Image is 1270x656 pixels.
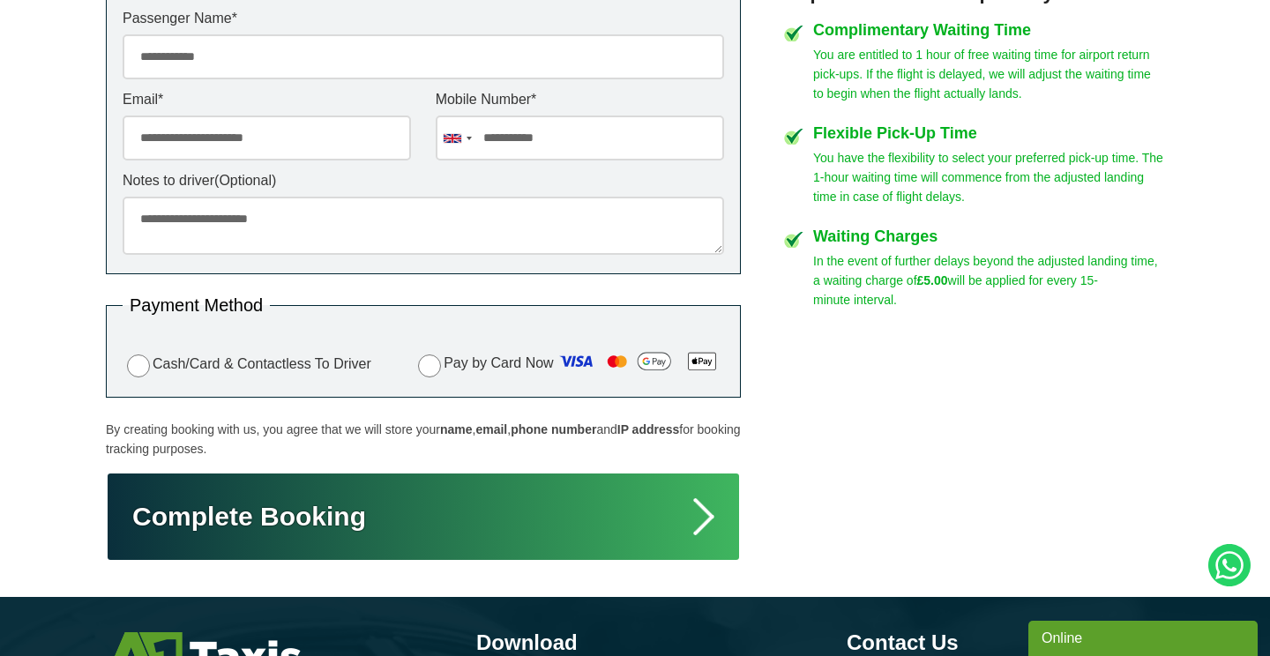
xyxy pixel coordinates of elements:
h4: Waiting Charges [813,228,1164,244]
strong: phone number [511,422,596,436]
input: Pay by Card Now [418,354,441,377]
div: United Kingdom: +44 [437,116,477,160]
label: Cash/Card & Contactless To Driver [123,352,371,377]
h4: Flexible Pick-Up Time [813,125,1164,141]
strong: email [475,422,507,436]
label: Email [123,93,411,107]
h3: Download [476,632,794,653]
h4: Complimentary Waiting Time [813,22,1164,38]
span: (Optional) [214,173,276,188]
strong: IP address [617,422,680,436]
strong: £5.00 [917,273,948,287]
iframe: chat widget [1028,617,1261,656]
p: You are entitled to 1 hour of free waiting time for airport return pick-ups. If the flight is del... [813,45,1164,103]
h3: Contact Us [847,632,1164,653]
label: Pay by Card Now [414,347,724,381]
p: In the event of further delays beyond the adjusted landing time, a waiting charge of will be appl... [813,251,1164,309]
p: You have the flexibility to select your preferred pick-up time. The 1-hour waiting time will comm... [813,148,1164,206]
input: Cash/Card & Contactless To Driver [127,354,150,377]
label: Mobile Number [436,93,724,107]
strong: name [440,422,473,436]
p: By creating booking with us, you agree that we will store your , , and for booking tracking purpo... [106,420,741,458]
legend: Payment Method [123,296,270,314]
button: Complete Booking [106,472,741,562]
label: Notes to driver [123,174,724,188]
label: Passenger Name [123,11,724,26]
